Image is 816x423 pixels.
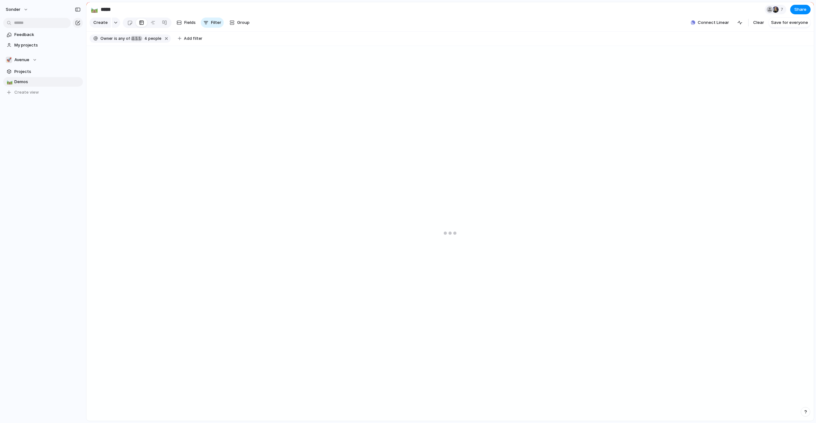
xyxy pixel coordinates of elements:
span: 7 [781,6,785,13]
span: Create view [14,89,39,96]
span: Create [93,19,108,26]
a: Projects [3,67,83,76]
span: My projects [14,42,81,48]
span: Share [794,6,806,13]
button: Group [226,18,253,28]
button: Add filter [174,34,206,43]
span: Owner [100,36,113,41]
a: 🛤️Demos [3,77,83,87]
button: Share [790,5,811,14]
div: 🚀 [6,57,12,63]
span: Save for everyone [771,19,808,26]
button: Filter [201,18,224,28]
span: is [114,36,117,41]
button: Fields [174,18,198,28]
button: 🛤️ [89,4,99,15]
div: 🛤️ [91,5,98,14]
button: Create view [3,88,83,97]
span: people [142,36,161,41]
span: 4 [142,36,148,41]
button: sonder [3,4,32,15]
span: Group [237,19,250,26]
button: Connect Linear [688,18,732,27]
a: Feedback [3,30,83,39]
span: Connect Linear [698,19,729,26]
button: 🚀Avenue [3,55,83,65]
button: 4 people [130,35,163,42]
span: Demos [14,79,81,85]
span: Avenue [14,57,29,63]
span: Fields [184,19,196,26]
span: Add filter [184,36,202,41]
div: 🛤️ [7,78,11,86]
button: Clear [751,18,767,28]
button: isany of [113,35,131,42]
button: Create [90,18,111,28]
span: sonder [6,6,20,13]
span: Clear [753,19,764,26]
a: My projects [3,40,83,50]
span: any of [117,36,130,41]
span: Filter [211,19,221,26]
button: Save for everyone [769,18,811,28]
button: 🛤️ [6,79,12,85]
span: Projects [14,68,81,75]
span: Feedback [14,32,81,38]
